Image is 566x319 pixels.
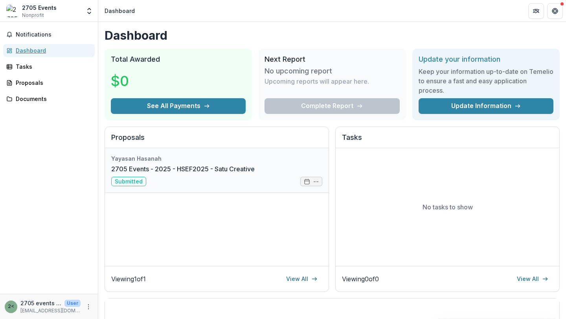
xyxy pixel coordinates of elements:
div: Documents [16,95,88,103]
span: Notifications [16,31,92,38]
span: Nonprofit [22,12,44,19]
a: Documents [3,92,95,105]
div: Dashboard [105,7,135,15]
p: Viewing 0 of 0 [342,274,379,284]
button: More [84,302,93,312]
div: 2705 events <events2705@gmail.com> [8,304,14,309]
h2: Update your information [419,55,553,64]
div: Tasks [16,62,88,71]
p: 2705 events <[EMAIL_ADDRESS][DOMAIN_NAME]> [20,299,61,307]
button: Get Help [547,3,563,19]
button: Partners [528,3,544,19]
h3: Keep your information up-to-date on Temelio to ensure a fast and easy application process. [419,67,553,95]
h3: No upcoming report [265,67,332,75]
p: Viewing 1 of 1 [111,274,146,284]
h2: Tasks [342,133,553,148]
nav: breadcrumb [101,5,138,16]
a: Dashboard [3,44,95,57]
p: No tasks to show [423,202,473,212]
button: Notifications [3,28,95,41]
h1: Dashboard [105,28,560,42]
a: 2705 Events - 2025 - HSEF2025 - Satu Creative [111,164,255,174]
a: View All [512,273,553,285]
h2: Next Report [265,55,399,64]
div: Proposals [16,79,88,87]
a: Update Information [419,98,553,114]
button: See All Payments [111,98,246,114]
div: 2705 Events [22,4,57,12]
h2: Total Awarded [111,55,246,64]
p: User [64,300,81,307]
button: Open entity switcher [84,3,95,19]
div: Dashboard [16,46,88,55]
a: Proposals [3,76,95,89]
a: Tasks [3,60,95,73]
a: View All [281,273,322,285]
p: Upcoming reports will appear here. [265,77,369,86]
img: 2705 Events [6,5,19,17]
h2: Proposals [111,133,322,148]
p: [EMAIL_ADDRESS][DOMAIN_NAME] [20,307,81,314]
h3: $0 [111,70,170,92]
